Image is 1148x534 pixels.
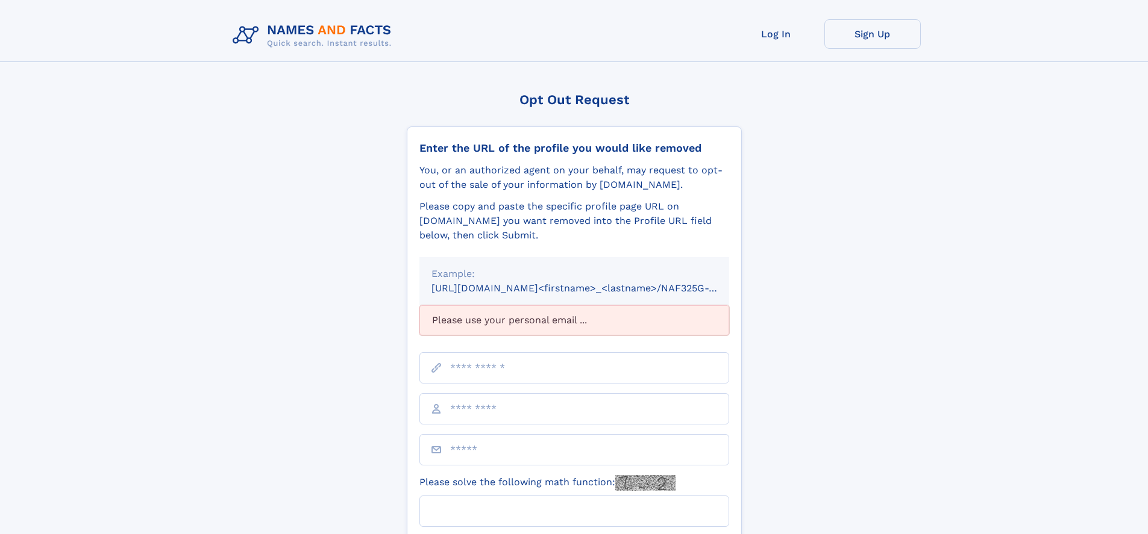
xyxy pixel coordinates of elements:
div: Enter the URL of the profile you would like removed [419,141,729,155]
div: Please copy and paste the specific profile page URL on [DOMAIN_NAME] you want removed into the Pr... [419,199,729,243]
a: Sign Up [824,19,921,49]
div: You, or an authorized agent on your behalf, may request to opt-out of the sale of your informatio... [419,163,729,192]
img: Logo Names and Facts [228,19,401,52]
label: Please solve the following math function: [419,475,676,491]
div: Opt Out Request [407,92,742,107]
small: [URL][DOMAIN_NAME]<firstname>_<lastname>/NAF325G-xxxxxxxx [431,282,752,294]
div: Example: [431,267,717,281]
a: Log In [728,19,824,49]
div: Please use your personal email ... [419,305,729,335]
